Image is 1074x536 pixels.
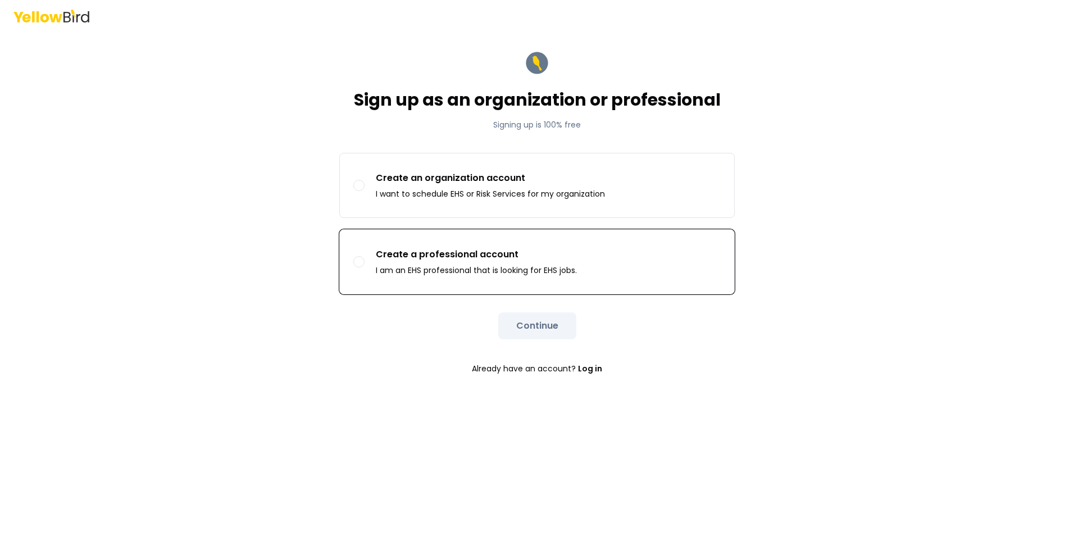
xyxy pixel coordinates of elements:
button: Create an organization accountI want to schedule EHS or Risk Services for my organization [353,180,365,191]
h1: Sign up as an organization or professional [354,90,721,110]
button: Create a professional accountI am an EHS professional that is looking for EHS jobs. [353,256,365,267]
p: Already have an account? [339,357,735,380]
p: Signing up is 100% free [354,119,721,130]
a: Log in [578,357,602,380]
p: I want to schedule EHS or Risk Services for my organization [376,188,605,199]
p: I am an EHS professional that is looking for EHS jobs. [376,265,577,276]
p: Create an organization account [376,171,605,185]
p: Create a professional account [376,248,577,261]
